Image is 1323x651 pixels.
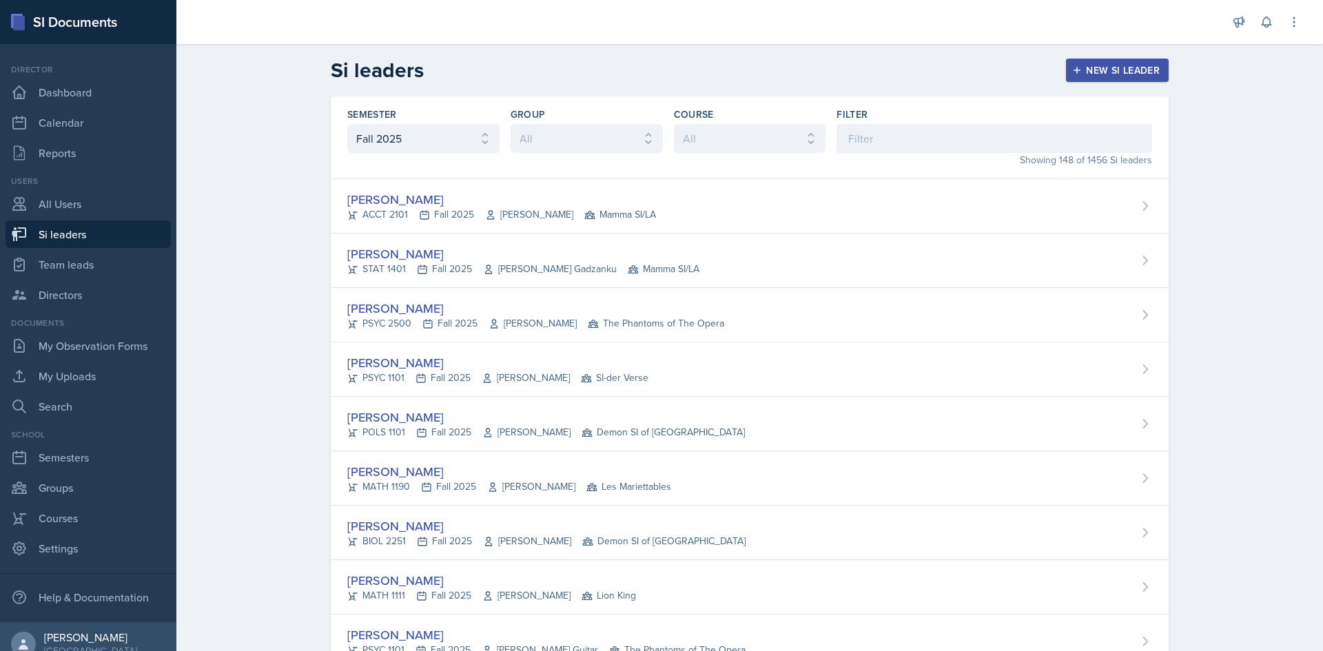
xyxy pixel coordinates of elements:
[347,245,699,263] div: [PERSON_NAME]
[581,371,648,385] span: SI-der Verse
[6,428,171,441] div: School
[347,626,746,644] div: [PERSON_NAME]
[6,79,171,106] a: Dashboard
[44,630,137,644] div: [PERSON_NAME]
[347,316,724,331] div: PSYC 2500 Fall 2025
[347,462,671,481] div: [PERSON_NAME]
[6,317,171,329] div: Documents
[347,517,746,535] div: [PERSON_NAME]
[331,506,1169,560] a: [PERSON_NAME] BIOL 2251Fall 2025[PERSON_NAME] Demon SI of [GEOGRAPHIC_DATA]
[6,109,171,136] a: Calendar
[511,107,546,121] label: Group
[1075,65,1160,76] div: New Si leader
[6,474,171,502] a: Groups
[331,342,1169,397] a: [PERSON_NAME] PSYC 1101Fall 2025[PERSON_NAME] SI-der Verse
[837,107,868,121] label: Filter
[582,534,746,548] span: Demon SI of [GEOGRAPHIC_DATA]
[347,425,745,440] div: POLS 1101 Fall 2025
[6,281,171,309] a: Directors
[347,190,656,209] div: [PERSON_NAME]
[586,479,671,494] span: Les Mariettables
[6,139,171,167] a: Reports
[6,362,171,390] a: My Uploads
[347,571,636,590] div: [PERSON_NAME]
[6,332,171,360] a: My Observation Forms
[588,316,724,331] span: The Phantoms of The Opera
[487,479,575,494] span: [PERSON_NAME]
[482,588,571,603] span: [PERSON_NAME]
[6,190,171,218] a: All Users
[331,234,1169,288] a: [PERSON_NAME] STAT 1401Fall 2025[PERSON_NAME] Gadzanku Mamma SI/LA
[347,107,397,121] label: Semester
[582,588,636,603] span: Lion King
[674,107,714,121] label: Course
[347,479,671,494] div: MATH 1190 Fall 2025
[347,299,724,318] div: [PERSON_NAME]
[6,583,171,611] div: Help & Documentation
[347,371,648,385] div: PSYC 1101 Fall 2025
[347,262,699,276] div: STAT 1401 Fall 2025
[347,408,745,426] div: [PERSON_NAME]
[837,153,1152,167] div: Showing 148 of 1456 Si leaders
[6,175,171,187] div: Users
[6,504,171,532] a: Courses
[6,251,171,278] a: Team leads
[837,124,1152,153] input: Filter
[584,207,656,222] span: Mamma SI/LA
[331,288,1169,342] a: [PERSON_NAME] PSYC 2500Fall 2025[PERSON_NAME] The Phantoms of The Opera
[347,353,648,372] div: [PERSON_NAME]
[6,63,171,76] div: Director
[331,179,1169,234] a: [PERSON_NAME] ACCT 2101Fall 2025[PERSON_NAME] Mamma SI/LA
[489,316,577,331] span: [PERSON_NAME]
[483,262,617,276] span: [PERSON_NAME] Gadzanku
[331,397,1169,451] a: [PERSON_NAME] POLS 1101Fall 2025[PERSON_NAME] Demon SI of [GEOGRAPHIC_DATA]
[347,534,746,548] div: BIOL 2251 Fall 2025
[483,534,571,548] span: [PERSON_NAME]
[582,425,745,440] span: Demon SI of [GEOGRAPHIC_DATA]
[331,451,1169,506] a: [PERSON_NAME] MATH 1190Fall 2025[PERSON_NAME] Les Mariettables
[347,588,636,603] div: MATH 1111 Fall 2025
[485,207,573,222] span: [PERSON_NAME]
[482,371,570,385] span: [PERSON_NAME]
[6,444,171,471] a: Semesters
[6,393,171,420] a: Search
[6,535,171,562] a: Settings
[1066,59,1169,82] button: New Si leader
[482,425,571,440] span: [PERSON_NAME]
[331,58,424,83] h2: Si leaders
[331,560,1169,614] a: [PERSON_NAME] MATH 1111Fall 2025[PERSON_NAME] Lion King
[628,262,699,276] span: Mamma SI/LA
[347,207,656,222] div: ACCT 2101 Fall 2025
[6,220,171,248] a: Si leaders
